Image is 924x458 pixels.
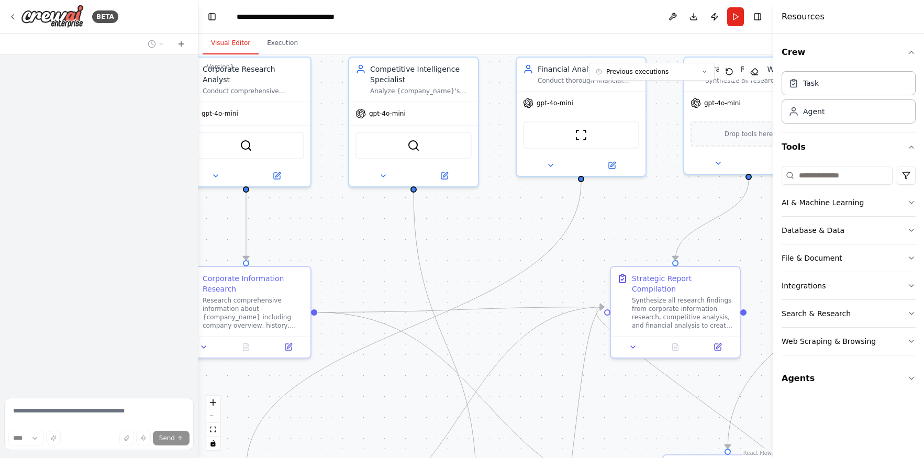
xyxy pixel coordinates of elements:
div: Tools [782,162,916,364]
span: gpt-4o-mini [537,99,573,107]
div: Web Scraping & Browsing [782,336,876,347]
button: Web Scraping & Browsing [782,328,916,355]
div: React Flow controls [206,396,220,450]
div: Strategic Report CompilationSynthesize all research findings from corporate information research,... [610,266,741,359]
button: Open in side panel [750,157,809,170]
span: Previous executions [606,68,669,76]
button: Hide left sidebar [205,9,219,24]
button: fit view [206,423,220,437]
div: Agent [803,106,825,117]
span: gpt-4o-mini [369,109,406,118]
div: Strategic Report WriterSynthesize all research findings from corporate research, competitive anal... [683,57,814,175]
button: Execution [259,32,306,54]
div: Version 1 [207,63,234,71]
g: Edge from e5d328a6-c026-4440-8576-7aa6f999ef50 to dcaef621-51b1-4b77-ad23-27ae2d6b5162 [722,182,921,449]
button: AI & Machine Learning [782,189,916,216]
img: SerperDevTool [407,139,420,152]
h4: Resources [782,10,825,23]
button: zoom in [206,396,220,409]
div: Corporate Research AnalystConduct comprehensive research on {company_name} to gather detailed inf... [181,57,311,187]
button: zoom out [206,409,220,423]
button: File & Document [782,244,916,272]
div: Corporate Information ResearchResearch comprehensive information about {company_name} including c... [181,266,311,359]
div: Crew [782,67,916,132]
button: Open in side panel [415,170,474,182]
nav: breadcrumb [237,12,354,22]
div: Search & Research [782,308,851,319]
span: Send [159,434,175,442]
span: gpt-4o-mini [704,99,741,107]
div: Analyze {company_name}'s competitive landscape by identifying key competitors, analyzing their st... [370,87,472,95]
div: Conduct comprehensive research on {company_name} to gather detailed information about the company... [203,87,304,95]
a: React Flow attribution [743,450,772,456]
div: Synthesize all research findings from corporate research, competitive analysis, and financial ana... [705,76,807,85]
button: Agents [782,364,916,393]
button: No output available [653,341,698,353]
div: Corporate Research Analyst [203,64,304,85]
div: Database & Data [782,225,844,236]
g: Edge from 0c441b7b-628a-43bf-a162-047a0eaad6a5 to d43c562c-7a2e-49f6-9700-fc5703265c68 [670,180,754,260]
button: No output available [224,341,269,353]
div: BETA [92,10,118,23]
div: Synthesize all research findings from corporate information research, competitive analysis, and f... [632,296,733,330]
div: Integrations [782,281,826,291]
div: Strategic Report Compilation [632,273,733,294]
div: Research comprehensive information about {company_name} including company overview, history, busi... [203,296,304,330]
button: Open in side panel [247,170,306,182]
button: Integrations [782,272,916,299]
div: Competitive Intelligence SpecialistAnalyze {company_name}'s competitive landscape by identifying ... [348,57,479,187]
img: ScrapeWebsiteTool [575,129,587,141]
button: Open in side panel [582,159,641,172]
button: Improve this prompt [46,431,61,445]
img: Logo [21,5,84,28]
div: AI & Machine Learning [782,197,864,208]
button: Database & Data [782,217,916,244]
div: Financial Analysis ExpertConduct thorough financial analysis of {company_name} including revenue ... [516,57,647,177]
div: Corporate Information Research [203,273,304,294]
button: Open in side panel [270,341,306,353]
div: Financial Analysis Expert [538,64,639,74]
button: Previous executions [589,63,715,81]
span: Drop tools here [725,129,773,139]
button: Hide right sidebar [750,9,765,24]
span: gpt-4o-mini [202,109,238,118]
button: toggle interactivity [206,437,220,450]
button: Tools [782,132,916,162]
button: Click to speak your automation idea [136,431,151,445]
button: Upload files [119,431,134,445]
button: Visual Editor [203,32,259,54]
button: Open in side panel [699,341,736,353]
div: Conduct thorough financial analysis of {company_name} including revenue trends, profitability, fi... [538,76,639,85]
button: Send [153,431,190,445]
g: Edge from cf4c0a2c-bae4-4636-ad6f-e8a6ce162d8b to d43c562c-7a2e-49f6-9700-fc5703265c68 [317,302,604,318]
g: Edge from a8923873-491f-49e6-abf4-371a5d7a0b83 to cf4c0a2c-bae4-4636-ad6f-e8a6ce162d8b [241,182,251,260]
img: SerperDevTool [240,139,252,152]
div: Task [803,78,819,88]
button: Search & Research [782,300,916,327]
button: Switch to previous chat [143,38,169,50]
button: Crew [782,38,916,67]
div: File & Document [782,253,842,263]
button: Start a new chat [173,38,190,50]
div: Competitive Intelligence Specialist [370,64,472,85]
